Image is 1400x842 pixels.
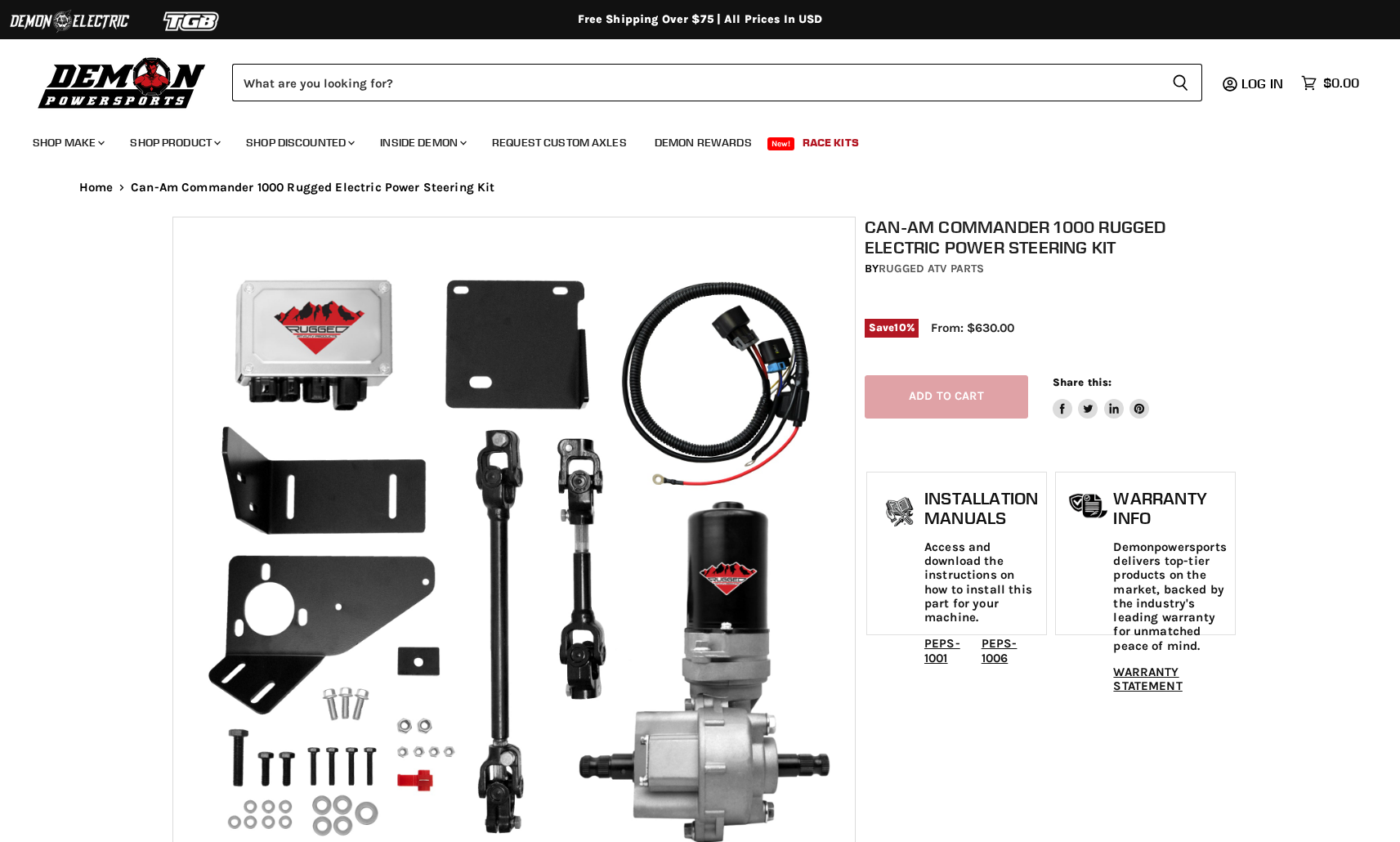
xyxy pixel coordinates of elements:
[924,636,960,665] a: PEPS-1001
[1234,76,1293,91] a: Log in
[1068,493,1109,518] img: warranty-icon.png
[865,260,1237,278] div: by
[894,321,906,334] span: 10
[480,126,639,159] a: Request Custom Axles
[232,64,1202,101] form: Product
[1053,376,1112,388] span: Share this:
[33,53,212,111] img: Demon Powersports
[1053,375,1150,419] aside: Share this:
[1159,64,1202,101] button: Search
[20,119,1355,159] ul: Main menu
[1113,665,1182,693] a: WARRANTY STATEMENT
[642,126,764,159] a: Demon Rewards
[47,12,1354,27] div: Free Shipping Over $75 | All Prices In USD
[20,126,114,159] a: Shop Make
[790,126,871,159] a: Race Kits
[924,489,1038,527] h1: Installation Manuals
[232,64,1159,101] input: Search
[924,540,1038,625] p: Access and download the instructions on how to install this part for your machine.
[982,636,1018,665] a: PEPS-1006
[234,126,365,159] a: Shop Discounted
[931,320,1014,335] span: From: $630.00
[1241,75,1283,92] span: Log in
[865,217,1237,258] h1: Can-Am Commander 1000 Rugged Electric Power Steering Kit
[1323,75,1359,91] span: $0.00
[1113,489,1226,527] h1: Warranty Info
[879,493,920,534] img: install_manual-icon.png
[118,126,230,159] a: Shop Product
[47,181,1354,195] nav: Breadcrumbs
[131,181,494,195] span: Can-Am Commander 1000 Rugged Electric Power Steering Kit
[8,6,131,37] img: Demon Electric Logo 2
[368,126,476,159] a: Inside Demon
[1113,540,1226,653] p: Demonpowersports delivers top-tier products on the market, backed by the industry's leading warra...
[865,319,919,337] span: Save %
[879,262,984,275] a: Rugged ATV Parts
[79,181,114,195] a: Home
[131,6,253,37] img: TGB Logo 2
[767,137,795,150] span: New!
[1293,71,1367,95] a: $0.00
